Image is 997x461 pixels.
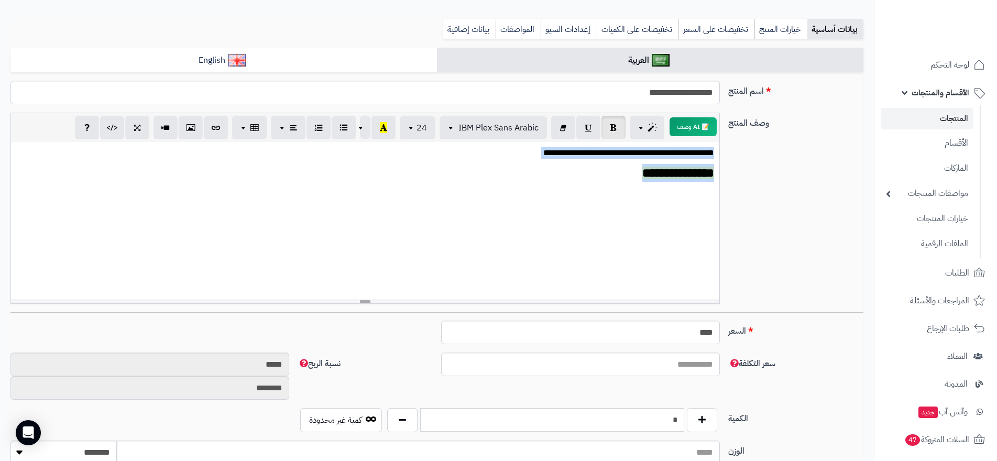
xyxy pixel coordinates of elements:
a: بيانات إضافية [443,19,496,40]
img: English [228,54,246,67]
img: العربية [652,54,670,67]
a: طلبات الإرجاع [881,316,991,341]
button: 24 [400,116,435,139]
span: السلات المتروكة [904,432,969,447]
a: إعدادات السيو [541,19,597,40]
span: وآتس آب [917,404,968,419]
a: العملاء [881,344,991,369]
span: المدونة [945,377,968,391]
label: وصف المنتج [724,113,868,129]
label: الكمية [724,408,868,425]
span: نسبة الربح [298,357,341,370]
a: English [10,48,437,73]
span: سعر التكلفة [728,357,775,370]
a: المواصفات [496,19,541,40]
img: logo-2.png [926,27,987,49]
span: العملاء [947,349,968,364]
a: العربية [437,48,863,73]
label: السعر [724,321,868,337]
a: الأقسام [881,132,973,155]
span: طلبات الإرجاع [927,321,969,336]
span: الطلبات [945,266,969,280]
a: تخفيضات على السعر [678,19,754,40]
a: خيارات المنتجات [881,207,973,230]
a: بيانات أساسية [807,19,863,40]
a: الماركات [881,157,973,180]
label: اسم المنتج [724,81,868,97]
a: المنتجات [881,108,973,129]
a: خيارات المنتج [754,19,807,40]
a: مواصفات المنتجات [881,182,973,205]
a: الملفات الرقمية [881,233,973,255]
a: المراجعات والأسئلة [881,288,991,313]
span: جديد [918,407,938,418]
a: الطلبات [881,260,991,286]
span: 24 [417,122,427,134]
span: 47 [905,434,920,446]
label: الوزن [724,441,868,457]
span: IBM Plex Sans Arabic [458,122,539,134]
button: IBM Plex Sans Arabic [440,116,547,139]
a: السلات المتروكة47 [881,427,991,452]
a: وآتس آبجديد [881,399,991,424]
span: المراجعات والأسئلة [910,293,969,308]
a: لوحة التحكم [881,52,991,78]
a: المدونة [881,371,991,397]
span: لوحة التحكم [930,58,969,72]
a: تخفيضات على الكميات [597,19,678,40]
div: Open Intercom Messenger [16,420,41,445]
span: الأقسام والمنتجات [912,85,969,100]
button: 📝 AI وصف [670,117,717,136]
